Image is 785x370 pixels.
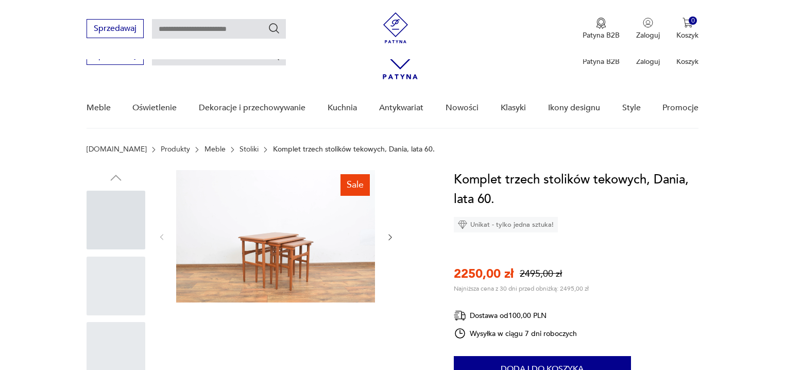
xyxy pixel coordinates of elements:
[454,284,589,293] p: Najniższa cena z 30 dni przed obniżką: 2495,00 zł
[636,30,660,40] p: Zaloguj
[689,16,697,25] div: 0
[682,18,693,28] img: Ikona koszyka
[268,22,280,35] button: Szukaj
[454,170,699,209] h1: Komplet trzech stolików tekowych, Dania, lata 60.
[199,88,305,128] a: Dekoracje i przechowywanie
[132,88,177,128] a: Oświetlenie
[596,18,606,29] img: Ikona medalu
[176,170,375,302] img: Zdjęcie produktu Komplet trzech stolików tekowych, Dania, lata 60.
[548,88,600,128] a: Ikony designu
[454,309,466,322] img: Ikona dostawy
[676,30,698,40] p: Koszyk
[340,174,370,196] div: Sale
[273,145,435,154] p: Komplet trzech stolików tekowych, Dania, lata 60.
[622,88,641,128] a: Style
[380,12,411,43] img: Patyna - sklep z meblami i dekoracjami vintage
[87,88,111,128] a: Meble
[161,145,190,154] a: Produkty
[446,88,479,128] a: Nowości
[204,145,226,154] a: Meble
[454,327,577,340] div: Wysyłka w ciągu 7 dni roboczych
[454,217,558,232] div: Unikat - tylko jedna sztuka!
[87,26,144,33] a: Sprzedawaj
[520,267,562,280] p: 2495,00 zł
[87,19,144,38] button: Sprzedawaj
[636,57,660,66] p: Zaloguj
[379,88,423,128] a: Antykwariat
[636,18,660,40] button: Zaloguj
[454,309,577,322] div: Dostawa od 100,00 PLN
[643,18,653,28] img: Ikonka użytkownika
[87,145,147,154] a: [DOMAIN_NAME]
[583,18,620,40] a: Ikona medaluPatyna B2B
[676,18,698,40] button: 0Koszyk
[583,57,620,66] p: Patyna B2B
[458,220,467,229] img: Ikona diamentu
[240,145,259,154] a: Stoliki
[501,88,526,128] a: Klasyki
[676,57,698,66] p: Koszyk
[87,53,144,60] a: Sprzedawaj
[662,88,698,128] a: Promocje
[583,18,620,40] button: Patyna B2B
[583,30,620,40] p: Patyna B2B
[328,88,357,128] a: Kuchnia
[454,265,514,282] p: 2250,00 zł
